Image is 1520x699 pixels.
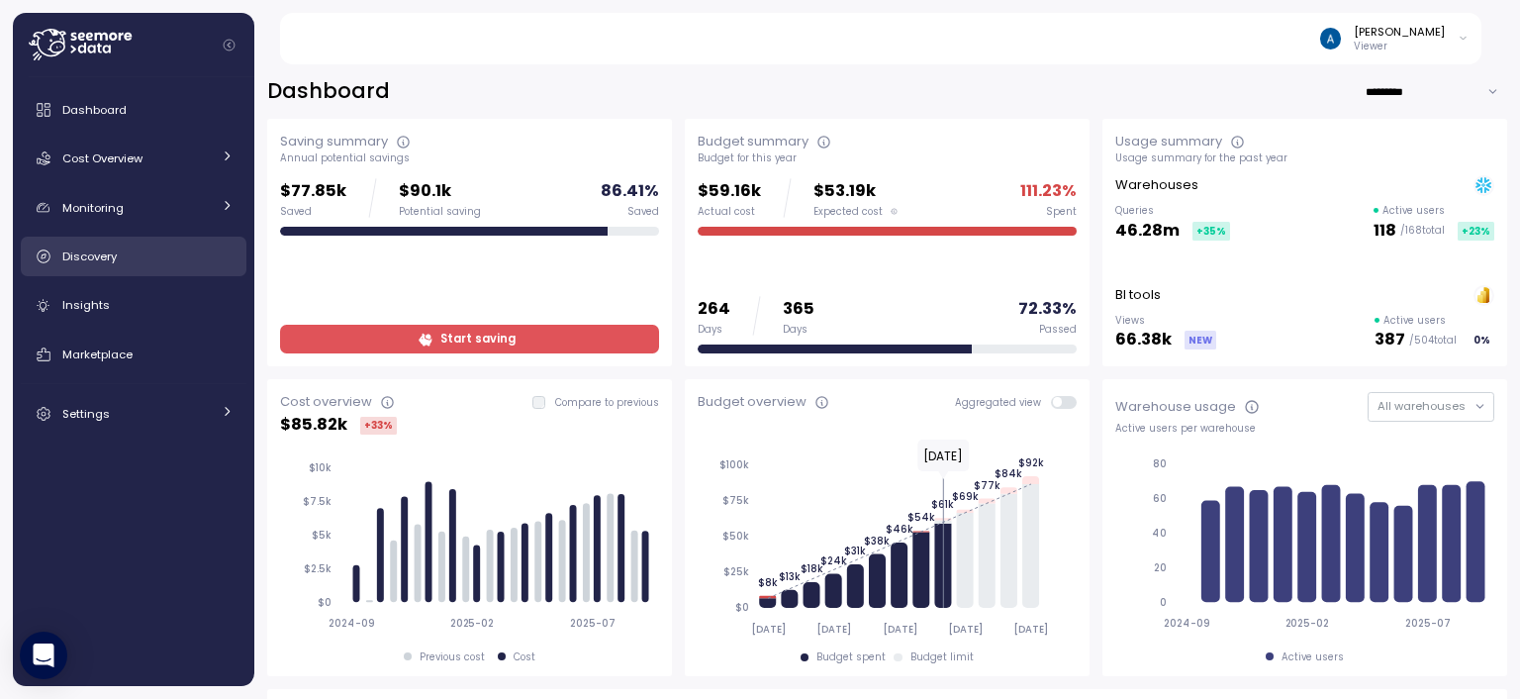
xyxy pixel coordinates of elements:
[719,458,749,471] tspan: $100k
[1374,218,1396,245] p: 118
[1282,650,1344,664] div: Active users
[1375,327,1405,353] p: 387
[1154,561,1167,574] tspan: 20
[1164,617,1210,630] tspan: 2024-09
[21,335,246,374] a: Marketplace
[570,617,616,630] tspan: 2025-07
[21,394,246,434] a: Settings
[722,494,749,507] tspan: $75k
[1383,314,1446,328] p: Active users
[1160,596,1167,609] tspan: 0
[995,467,1022,480] tspan: $84k
[280,151,659,165] div: Annual potential savings
[1185,331,1216,349] div: NEW
[312,529,332,542] tspan: $5k
[267,77,390,106] h2: Dashboard
[1115,314,1216,328] p: Views
[62,200,124,216] span: Monitoring
[1115,397,1236,417] div: Warehouse usage
[816,650,886,664] div: Budget spent
[1153,492,1167,505] tspan: 60
[758,576,778,589] tspan: $8k
[698,392,807,412] div: Budget overview
[948,623,983,636] tspan: [DATE]
[1115,327,1172,353] p: 66.38k
[698,323,730,337] div: Days
[1192,222,1230,241] div: +35 %
[21,286,246,326] a: Insights
[62,102,127,118] span: Dashboard
[698,151,1077,165] div: Budget for this year
[1115,175,1198,195] p: Warehouses
[698,178,761,205] p: $59.16k
[1409,334,1457,348] p: / 504 total
[800,562,822,575] tspan: $18k
[735,601,749,614] tspan: $0
[280,325,659,353] a: Start saving
[885,523,912,536] tspan: $46k
[1152,527,1167,540] tspan: 40
[722,530,749,543] tspan: $50k
[1400,224,1445,238] p: / 168 total
[864,534,890,547] tspan: $38k
[1046,205,1077,219] div: Spent
[280,132,388,151] div: Saving summary
[399,178,481,205] p: $90.1k
[601,178,659,205] p: 86.41 %
[1018,296,1077,323] p: 72.33 %
[816,623,851,636] tspan: [DATE]
[627,205,659,219] div: Saved
[399,205,481,219] div: Potential saving
[955,396,1051,409] span: Aggregated view
[783,296,814,323] p: 365
[62,150,142,166] span: Cost Overview
[750,623,785,636] tspan: [DATE]
[304,562,332,575] tspan: $2.5k
[1115,151,1494,165] div: Usage summary for the past year
[20,632,67,679] div: Open Intercom Messenger
[318,596,332,609] tspan: $0
[62,406,110,422] span: Settings
[779,569,801,582] tspan: $13k
[1039,323,1077,337] div: Passed
[813,178,898,205] p: $53.19k
[21,237,246,276] a: Discovery
[62,249,117,264] span: Discovery
[1115,132,1222,151] div: Usage summary
[21,188,246,228] a: Monitoring
[1458,222,1494,241] div: +23 %
[303,495,332,508] tspan: $7.5k
[1115,218,1180,245] p: 46.28m
[1115,204,1230,218] p: Queries
[280,178,346,205] p: $77.85k
[1017,456,1043,469] tspan: $92k
[1320,28,1341,49] img: ACg8ocJGj9tIYuXkEaAORFenVWdzFclExcKVBuzKkWUagz_5b5SLMw=s96-c
[1368,392,1494,421] button: All warehouses
[974,478,1000,491] tspan: $77k
[1382,204,1445,218] p: Active users
[783,323,814,337] div: Days
[1013,623,1048,636] tspan: [DATE]
[309,461,332,474] tspan: $10k
[280,205,346,219] div: Saved
[723,565,749,578] tspan: $25k
[21,139,246,178] a: Cost Overview
[1115,285,1161,305] p: BI tools
[910,650,974,664] div: Budget limit
[931,498,954,511] tspan: $61k
[1377,398,1466,414] span: All warehouses
[329,617,375,630] tspan: 2024-09
[698,132,808,151] div: Budget summary
[1470,331,1494,349] div: 0 %
[820,553,847,566] tspan: $24k
[62,347,133,362] span: Marketplace
[1115,422,1494,436] div: Active users per warehouse
[813,205,883,219] span: Expected cost
[450,617,495,630] tspan: 2025-02
[844,545,866,557] tspan: $31k
[882,623,916,636] tspan: [DATE]
[698,205,761,219] div: Actual cost
[698,296,730,323] p: 264
[420,650,485,664] div: Previous cost
[440,326,516,352] span: Start saving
